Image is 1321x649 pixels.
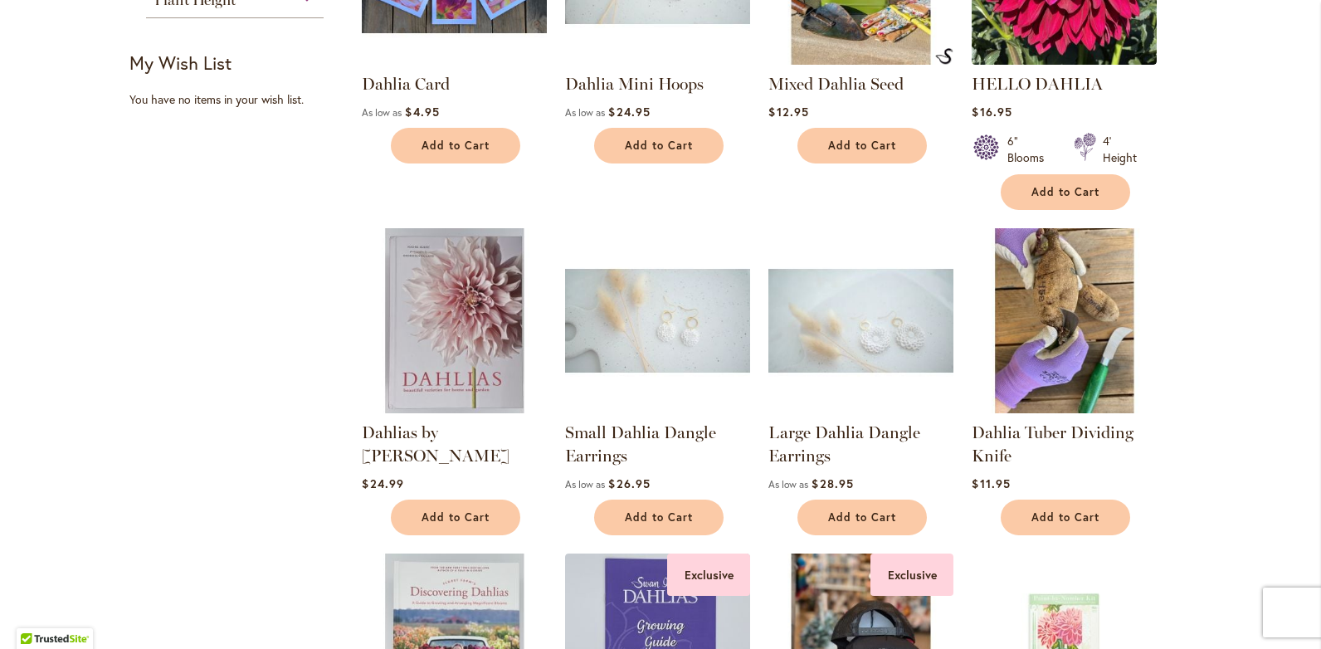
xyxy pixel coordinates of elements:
[565,401,750,417] a: Small Dahlia Dangle Earrings
[797,128,927,163] button: Add to Cart
[405,104,439,120] span: $4.95
[565,422,716,466] a: Small Dahlia Dangle Earrings
[391,128,520,163] button: Add to Cart
[362,52,547,68] a: Group shot of Dahlia Cards
[972,52,1157,68] a: Hello Dahlia
[768,401,953,417] a: Large Dahlia Dangle Earrings
[565,52,750,68] a: Dahlia Mini Hoops
[768,478,808,490] span: As low as
[391,500,520,535] button: Add to Cart
[1031,510,1099,525] span: Add to Cart
[828,510,896,525] span: Add to Cart
[797,500,927,535] button: Add to Cart
[422,139,490,153] span: Add to Cart
[362,422,509,466] a: Dahlias by [PERSON_NAME]
[972,74,1103,94] a: HELLO DAHLIA
[972,476,1010,491] span: $11.95
[362,476,403,491] span: $24.99
[972,104,1011,120] span: $16.95
[972,228,1157,413] img: Dahlia Tuber Dividing Knife
[812,476,853,491] span: $28.95
[608,476,650,491] span: $26.95
[870,554,953,596] div: Exclusive
[768,104,808,120] span: $12.95
[1007,133,1054,166] div: 6" Blooms
[594,500,724,535] button: Add to Cart
[828,139,896,153] span: Add to Cart
[1001,500,1130,535] button: Add to Cart
[565,106,605,119] span: As low as
[12,590,59,637] iframe: Launch Accessibility Center
[625,139,693,153] span: Add to Cart
[1103,133,1137,166] div: 4' Height
[625,510,693,525] span: Add to Cart
[362,401,547,417] a: Dahlias by Naomi Slade - FRONT
[362,228,547,413] img: Dahlias by Naomi Slade - FRONT
[608,104,650,120] span: $24.95
[129,51,232,75] strong: My Wish List
[972,422,1133,466] a: Dahlia Tuber Dividing Knife
[362,74,450,94] a: Dahlia Card
[422,510,490,525] span: Add to Cart
[768,228,953,413] img: Large Dahlia Dangle Earrings
[565,228,750,413] img: Small Dahlia Dangle Earrings
[594,128,724,163] button: Add to Cart
[667,554,750,596] div: Exclusive
[972,401,1157,417] a: Dahlia Tuber Dividing Knife
[768,74,904,94] a: Mixed Dahlia Seed
[362,106,402,119] span: As low as
[768,422,920,466] a: Large Dahlia Dangle Earrings
[1031,185,1099,199] span: Add to Cart
[1001,174,1130,210] button: Add to Cart
[129,91,351,108] div: You have no items in your wish list.
[935,48,953,65] img: Mixed Dahlia Seed
[565,74,704,94] a: Dahlia Mini Hoops
[565,478,605,490] span: As low as
[768,52,953,68] a: Mixed Dahlia Seed Mixed Dahlia Seed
